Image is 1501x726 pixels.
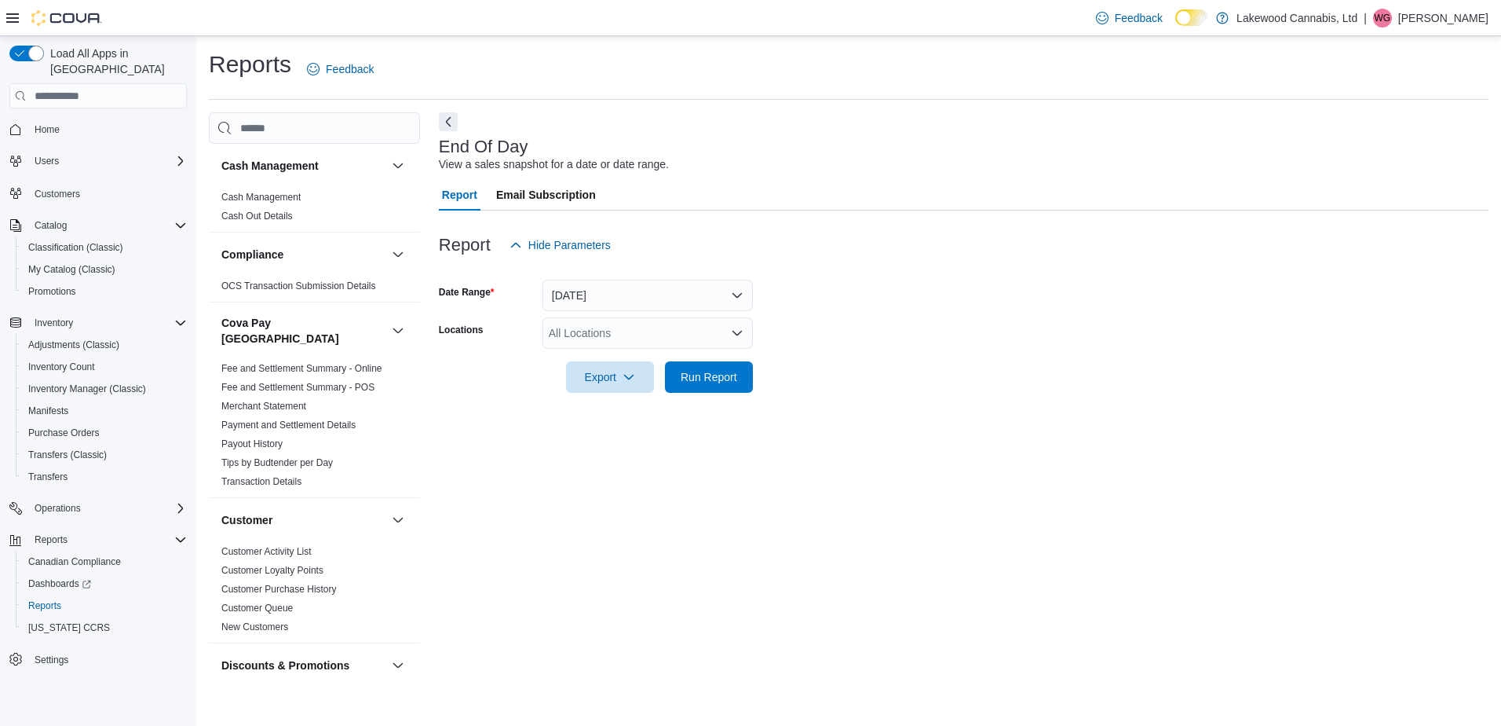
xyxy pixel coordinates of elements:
a: Purchase Orders [22,423,106,442]
h3: End Of Day [439,137,528,156]
span: Transfers (Classic) [28,449,107,461]
p: Lakewood Cannabis, Ltd [1236,9,1357,27]
button: Inventory Manager (Classic) [16,378,193,400]
button: Cash Management [221,158,385,174]
a: New Customers [221,621,288,632]
span: Dashboards [28,577,91,590]
span: Transfers (Classic) [22,445,187,464]
button: Compliance [389,245,407,264]
span: Purchase Orders [22,423,187,442]
span: Classification (Classic) [22,238,187,257]
button: Catalog [28,216,73,235]
button: Transfers (Classic) [16,444,193,466]
span: Home [28,119,187,139]
span: Feedback [1115,10,1163,26]
span: Customer Purchase History [221,583,337,596]
span: Washington CCRS [22,618,187,637]
button: Classification (Classic) [16,236,193,258]
div: Cova Pay [GEOGRAPHIC_DATA] [209,359,420,497]
span: Reports [28,599,61,612]
button: Run Report [665,361,753,393]
button: Adjustments (Classic) [16,334,193,356]
button: Cova Pay [GEOGRAPHIC_DATA] [221,315,385,346]
h3: Compliance [221,247,283,262]
a: My Catalog (Classic) [22,260,122,279]
button: Purchase Orders [16,422,193,444]
nav: Complex example [9,112,187,712]
span: Manifests [28,405,68,417]
span: Transfers [22,467,187,486]
button: Inventory [28,313,79,332]
button: Home [3,118,193,141]
span: Hide Parameters [528,237,611,253]
span: Customer Loyalty Points [221,564,323,577]
button: Users [28,152,65,170]
span: Cash Out Details [221,210,293,222]
button: Operations [3,497,193,519]
h3: Report [439,236,491,255]
span: Promotions [28,285,76,298]
span: Transfers [28,471,68,483]
span: Manifests [22,401,187,420]
span: OCS Transaction Submission Details [221,280,376,292]
h1: Reports [209,49,291,80]
a: Cash Management [221,192,301,203]
span: Reports [22,596,187,615]
button: Inventory [3,312,193,334]
span: Customers [28,183,187,203]
span: Canadian Compliance [28,555,121,568]
a: Customer Queue [221,603,293,614]
div: View a sales snapshot for a date or date range. [439,156,669,173]
button: Transfers [16,466,193,488]
a: Transaction Details [221,476,301,487]
span: Inventory Count [22,357,187,376]
img: Cova [31,10,102,26]
span: Report [442,179,477,211]
label: Date Range [439,286,495,299]
button: [US_STATE] CCRS [16,617,193,639]
a: Feedback [1090,2,1169,34]
button: Export [566,361,654,393]
span: Inventory Count [28,361,95,373]
a: Fee and Settlement Summary - Online [221,363,382,374]
span: Classification (Classic) [28,241,123,254]
div: Customer [209,542,420,643]
span: My Catalog (Classic) [28,263,115,276]
a: Adjustments (Classic) [22,335,126,354]
button: Compliance [221,247,385,262]
span: Catalog [28,216,187,235]
p: | [1364,9,1367,27]
button: Customer [389,511,407,530]
a: Home [28,120,66,139]
span: Email Subscription [496,179,596,211]
a: Transfers (Classic) [22,445,113,464]
a: Cash Out Details [221,211,293,222]
button: Canadian Compliance [16,551,193,573]
a: Promotions [22,282,82,301]
input: Dark Mode [1175,9,1208,26]
a: Feedback [301,53,380,85]
a: Canadian Compliance [22,552,127,571]
div: Compliance [209,277,420,302]
span: Run Report [681,369,737,385]
label: Locations [439,324,484,336]
span: Purchase Orders [28,427,100,439]
a: Transfers [22,467,74,486]
a: Payout History [221,438,283,449]
span: Tips by Budtender per Day [221,456,333,469]
a: Reports [22,596,68,615]
span: Inventory Manager (Classic) [28,383,146,395]
a: Manifests [22,401,75,420]
span: Inventory Manager (Classic) [22,379,187,398]
span: WG [1375,9,1391,27]
span: Customers [35,188,80,200]
button: Cash Management [389,156,407,175]
span: Home [35,123,60,136]
button: Reports [3,529,193,551]
span: Operations [28,499,187,518]
span: Operations [35,502,81,515]
button: Discounts & Promotions [221,658,385,673]
span: Users [35,155,59,167]
button: Cova Pay [GEOGRAPHIC_DATA] [389,321,407,340]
